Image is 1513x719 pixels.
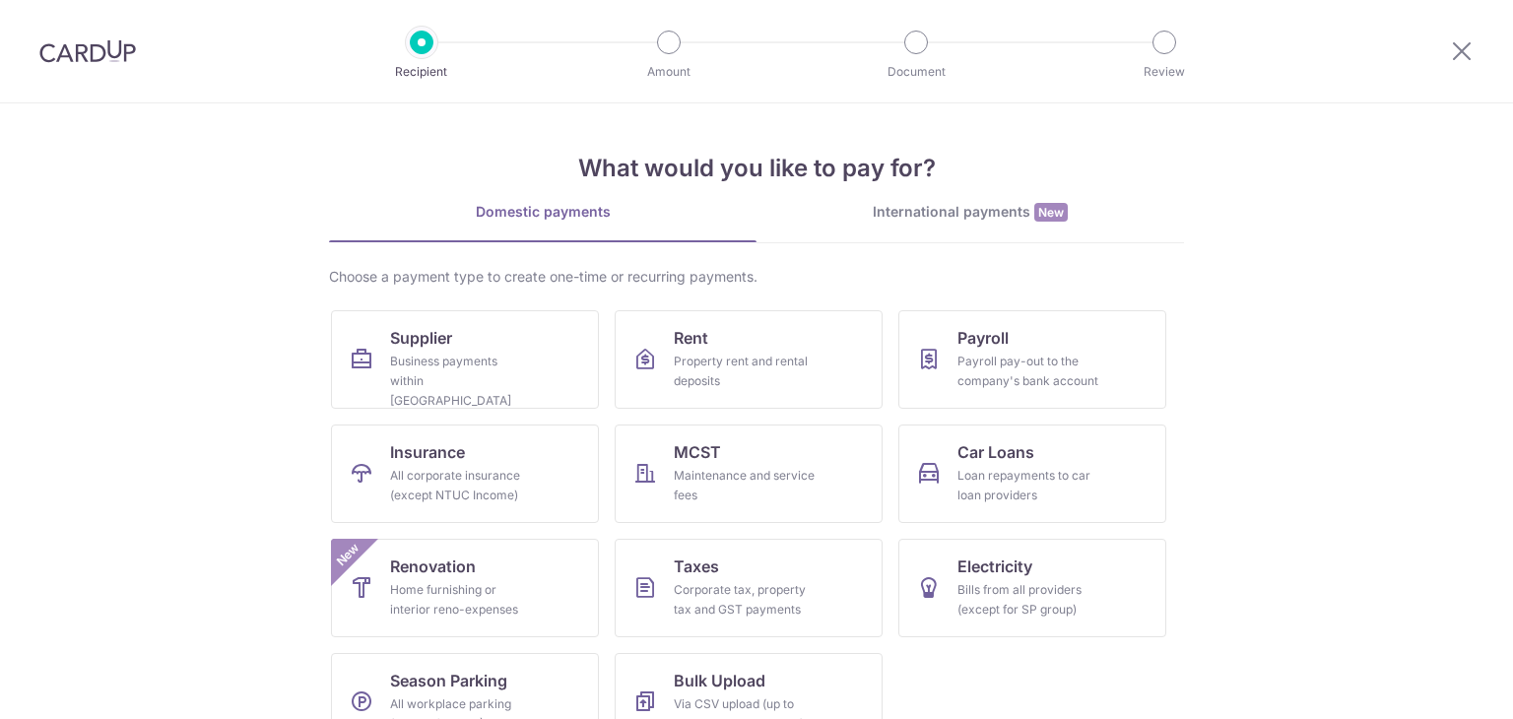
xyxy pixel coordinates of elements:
span: Car Loans [957,440,1034,464]
p: Document [843,62,989,82]
div: Home furnishing or interior reno-expenses [390,580,532,620]
a: TaxesCorporate tax, property tax and GST payments [615,539,883,637]
div: Payroll pay-out to the company's bank account [957,352,1099,391]
span: Rent [674,326,708,350]
div: Business payments within [GEOGRAPHIC_DATA] [390,352,532,411]
span: Taxes [674,555,719,578]
a: SupplierBusiness payments within [GEOGRAPHIC_DATA] [331,310,599,409]
span: MCST [674,440,721,464]
p: Amount [596,62,742,82]
span: New [1034,203,1068,222]
span: Renovation [390,555,476,578]
span: Insurance [390,440,465,464]
span: Payroll [957,326,1009,350]
a: MCSTMaintenance and service fees [615,425,883,523]
div: Loan repayments to car loan providers [957,466,1099,505]
span: Supplier [390,326,452,350]
div: All corporate insurance (except NTUC Income) [390,466,532,505]
a: InsuranceAll corporate insurance (except NTUC Income) [331,425,599,523]
a: RentProperty rent and rental deposits [615,310,883,409]
div: Choose a payment type to create one-time or recurring payments. [329,267,1184,287]
a: ElectricityBills from all providers (except for SP group) [898,539,1166,637]
span: Electricity [957,555,1032,578]
a: PayrollPayroll pay-out to the company's bank account [898,310,1166,409]
div: International payments [756,202,1184,223]
span: New [332,539,364,571]
a: Car LoansLoan repayments to car loan providers [898,425,1166,523]
img: CardUp [39,39,136,63]
iframe: Opens a widget where you can find more information [1387,660,1493,709]
a: RenovationHome furnishing or interior reno-expensesNew [331,539,599,637]
span: Season Parking [390,669,507,692]
div: Corporate tax, property tax and GST payments [674,580,816,620]
div: Property rent and rental deposits [674,352,816,391]
h4: What would you like to pay for? [329,151,1184,186]
span: Bulk Upload [674,669,765,692]
div: Bills from all providers (except for SP group) [957,580,1099,620]
div: Maintenance and service fees [674,466,816,505]
div: Domestic payments [329,202,756,222]
p: Review [1091,62,1237,82]
p: Recipient [349,62,494,82]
